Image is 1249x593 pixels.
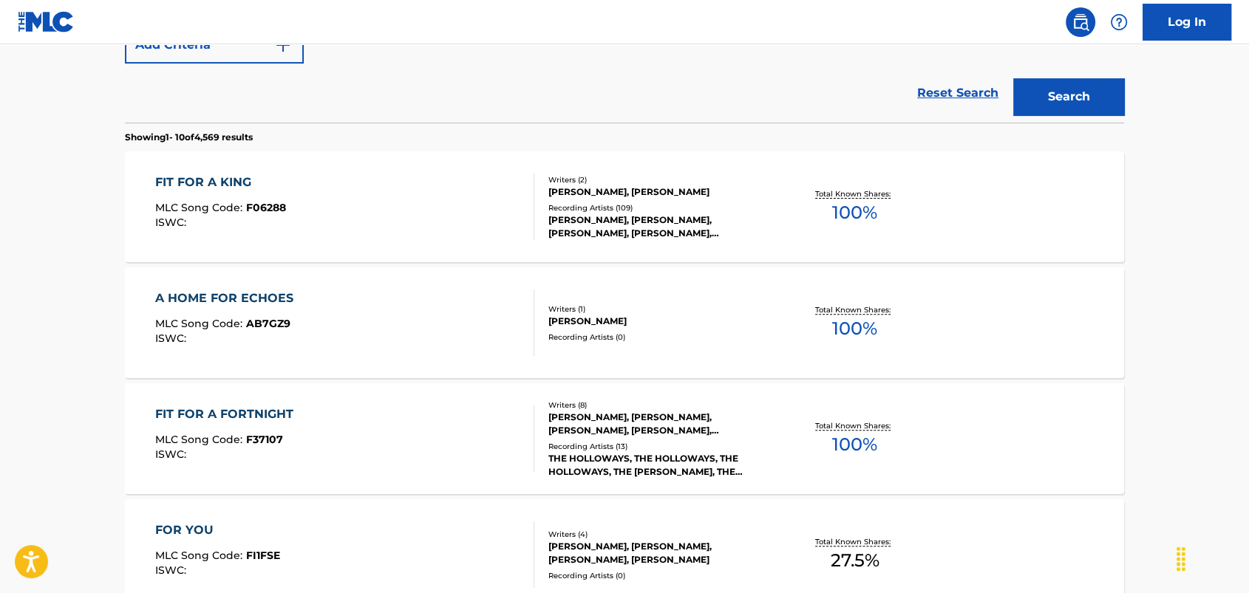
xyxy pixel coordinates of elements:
[815,188,894,199] p: Total Known Shares:
[155,317,246,330] span: MLC Song Code :
[548,213,772,240] div: [PERSON_NAME], [PERSON_NAME], [PERSON_NAME], [PERSON_NAME], [PERSON_NAME]
[1110,13,1128,31] img: help
[548,315,772,328] div: [PERSON_NAME]
[125,383,1124,494] a: FIT FOR A FORTNIGHTMLC Song Code:F37107ISWC:Writers (8)[PERSON_NAME], [PERSON_NAME], [PERSON_NAME...
[246,433,283,446] span: F37107
[155,521,280,539] div: FOR YOU
[1169,537,1193,581] div: Drag
[125,267,1124,378] a: A HOME FOR ECHOESMLC Song Code:AB7GZ9ISWC:Writers (1)[PERSON_NAME]Recording Artists (0)Total Know...
[910,77,1006,109] a: Reset Search
[548,570,772,581] div: Recording Artists ( 0 )
[155,201,246,214] span: MLC Song Code :
[155,216,190,229] span: ISWC :
[125,151,1124,262] a: FIT FOR A KINGMLC Song Code:F06288ISWC:Writers (2)[PERSON_NAME], [PERSON_NAME]Recording Artists (...
[246,317,290,330] span: AB7GZ9
[155,332,190,345] span: ISWC :
[548,529,772,540] div: Writers ( 4 )
[18,11,75,32] img: MLC Logo
[815,304,894,315] p: Total Known Shares:
[832,315,877,342] span: 100 %
[246,549,280,562] span: FI1FSE
[815,420,894,431] p: Total Known Shares:
[832,199,877,226] span: 100 %
[125,27,304,64] button: Add Criteria
[155,549,246,562] span: MLC Song Code :
[155,433,246,446] span: MLC Song Code :
[548,174,772,185] div: Writers ( 2 )
[548,185,772,199] div: [PERSON_NAME], [PERSON_NAME]
[548,400,772,411] div: Writers ( 8 )
[155,448,190,461] span: ISWC :
[155,289,301,307] div: A HOME FOR ECHOES
[548,452,772,479] div: THE HOLLOWAYS, THE HOLLOWAYS, THE HOLLOWAYS, THE [PERSON_NAME], THE HOLLOWAYS
[548,441,772,452] div: Recording Artists ( 13 )
[1072,13,1089,31] img: search
[548,332,772,343] div: Recording Artists ( 0 )
[815,536,894,547] p: Total Known Shares:
[1013,78,1124,115] button: Search
[1066,7,1095,37] a: Public Search
[155,563,190,577] span: ISWC :
[246,201,286,214] span: F06288
[548,202,772,213] div: Recording Artists ( 109 )
[1143,4,1231,41] a: Log In
[548,540,772,566] div: [PERSON_NAME], [PERSON_NAME], [PERSON_NAME], [PERSON_NAME]
[832,431,877,458] span: 100 %
[548,304,772,315] div: Writers ( 1 )
[1104,7,1134,37] div: Help
[1175,522,1249,593] iframe: Chat Widget
[548,411,772,437] div: [PERSON_NAME], [PERSON_NAME], [PERSON_NAME], [PERSON_NAME], [PERSON_NAME], [PERSON_NAME], [PERSON...
[155,405,301,423] div: FIT FOR A FORTNIGHT
[155,174,286,191] div: FIT FOR A KING
[274,36,292,54] img: 9d2ae6d4665cec9f34b9.svg
[125,131,253,144] p: Showing 1 - 10 of 4,569 results
[831,547,879,574] span: 27.5 %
